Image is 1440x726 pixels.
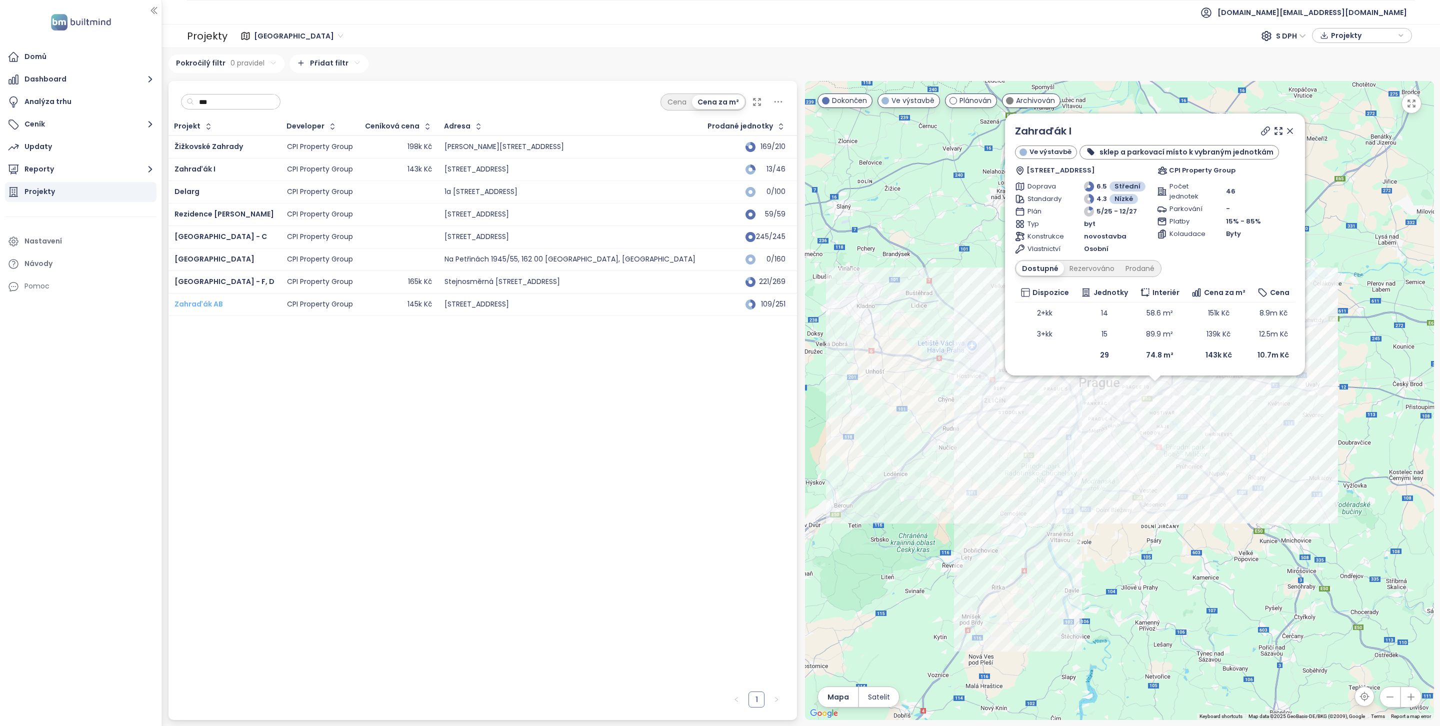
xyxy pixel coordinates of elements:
[1204,287,1245,298] span: Cena za m²
[444,142,564,151] div: [PERSON_NAME][STREET_ADDRESS]
[891,95,934,106] span: Ve výstavbě
[1317,28,1406,43] div: button
[1093,287,1128,298] span: Jednotky
[1120,261,1160,275] div: Prodané
[287,255,353,264] div: CPI Property Group
[1084,231,1126,241] span: novostavba
[444,210,509,219] div: [STREET_ADDRESS]
[1075,302,1134,323] td: 14
[807,707,840,720] img: Google
[5,254,156,274] a: Návody
[174,209,274,219] a: Rezidence [PERSON_NAME]
[24,95,71,108] div: Analýza trhu
[1026,165,1094,175] span: [STREET_ADDRESS]
[1391,713,1431,719] a: Report a map error
[187,26,227,46] div: Projekty
[1114,194,1133,204] span: Nízké
[1015,123,1071,138] a: Zahraďák I
[1259,308,1287,318] span: 8.9m Kč
[1134,323,1185,344] td: 89.9 m²
[444,277,560,286] div: Stejnosměrná [STREET_ADDRESS]
[707,123,773,129] div: Prodané jednotky
[1096,181,1107,191] span: 6.5
[444,300,509,309] div: [STREET_ADDRESS]
[407,165,432,174] div: 143k Kč
[1027,206,1062,216] span: Plán
[1276,28,1306,43] span: S DPH
[1015,323,1075,344] td: 3+kk
[174,141,243,151] a: Žižkovské Zahrady
[254,28,343,43] span: Praha
[444,187,517,196] div: 1a [STREET_ADDRESS]
[444,123,470,129] div: Adresa
[1169,229,1204,239] span: Kolaudace
[1015,302,1075,323] td: 2+kk
[1027,219,1062,229] span: Typ
[1168,165,1235,175] span: CPI Property Group
[286,123,324,129] div: Developer
[1169,216,1204,226] span: Platby
[174,299,223,309] a: Zahraďák AB
[408,277,432,286] div: 165k Kč
[1064,261,1120,275] div: Rezervováno
[1248,713,1365,719] span: Map data ©2025 GeoBasis-DE/BKG (©2009), Google
[1331,28,1395,43] span: Projekty
[230,57,264,68] span: 0 pravidel
[174,231,267,241] span: [GEOGRAPHIC_DATA] - C
[174,186,199,196] a: Delarg
[1016,261,1064,275] div: Dostupné
[5,47,156,67] a: Domů
[5,182,156,202] a: Projekty
[24,280,49,292] div: Pomoc
[174,164,215,174] a: Zahraďák I
[5,69,156,89] button: Dashboard
[827,691,849,702] span: Mapa
[365,123,419,129] div: Ceníková cena
[444,255,695,264] div: Na Petřinách 1945/55, 162 00 [GEOGRAPHIC_DATA], [GEOGRAPHIC_DATA]
[1226,186,1235,196] span: 46
[1075,323,1134,344] td: 15
[174,254,254,264] a: [GEOGRAPHIC_DATA]
[5,114,156,134] button: Ceník
[760,278,785,285] div: 221/269
[859,687,899,707] button: Satelit
[48,12,114,32] img: logo
[1226,204,1230,213] span: -
[168,54,284,73] div: Pokročilý filtr
[692,95,744,109] div: Cena za m²
[1199,713,1242,720] button: Keyboard shortcuts
[1207,308,1229,318] span: 151k Kč
[1270,287,1289,298] span: Cena
[749,692,764,707] a: 1
[1217,0,1407,24] span: [DOMAIN_NAME][EMAIL_ADDRESS][DOMAIN_NAME]
[287,232,353,241] div: CPI Property Group
[773,696,779,702] span: right
[174,276,274,286] a: [GEOGRAPHIC_DATA] - F, D
[1169,181,1204,201] span: Počet jednotek
[807,707,840,720] a: Open this area in Google Maps (opens a new window)
[1226,229,1241,239] span: Byty
[287,277,353,286] div: CPI Property Group
[1027,231,1062,241] span: Konstrukce
[760,143,785,150] div: 169/210
[444,165,509,174] div: [STREET_ADDRESS]
[5,231,156,251] a: Nastavení
[444,232,509,241] div: [STREET_ADDRESS]
[868,691,890,702] span: Satelit
[287,300,353,309] div: CPI Property Group
[760,233,785,240] div: 245/245
[287,165,353,174] div: CPI Property Group
[1032,287,1068,298] span: Dispozice
[959,95,991,106] span: Plánován
[1114,181,1140,191] span: Střední
[24,235,62,247] div: Nastavení
[174,123,200,129] div: Projekt
[289,54,368,73] div: Přidat filtr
